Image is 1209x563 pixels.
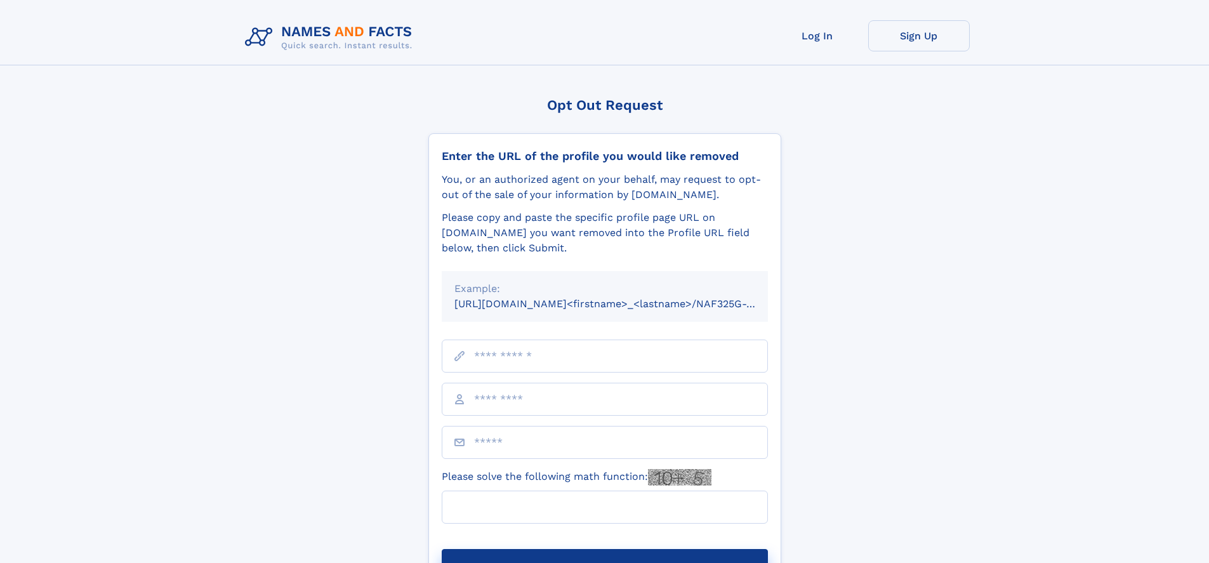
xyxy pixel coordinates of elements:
[454,281,755,296] div: Example:
[442,469,711,486] label: Please solve the following math function:
[454,298,792,310] small: [URL][DOMAIN_NAME]<firstname>_<lastname>/NAF325G-xxxxxxxx
[767,20,868,51] a: Log In
[442,172,768,202] div: You, or an authorized agent on your behalf, may request to opt-out of the sale of your informatio...
[442,210,768,256] div: Please copy and paste the specific profile page URL on [DOMAIN_NAME] you want removed into the Pr...
[428,97,781,113] div: Opt Out Request
[868,20,970,51] a: Sign Up
[442,149,768,163] div: Enter the URL of the profile you would like removed
[240,20,423,55] img: Logo Names and Facts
